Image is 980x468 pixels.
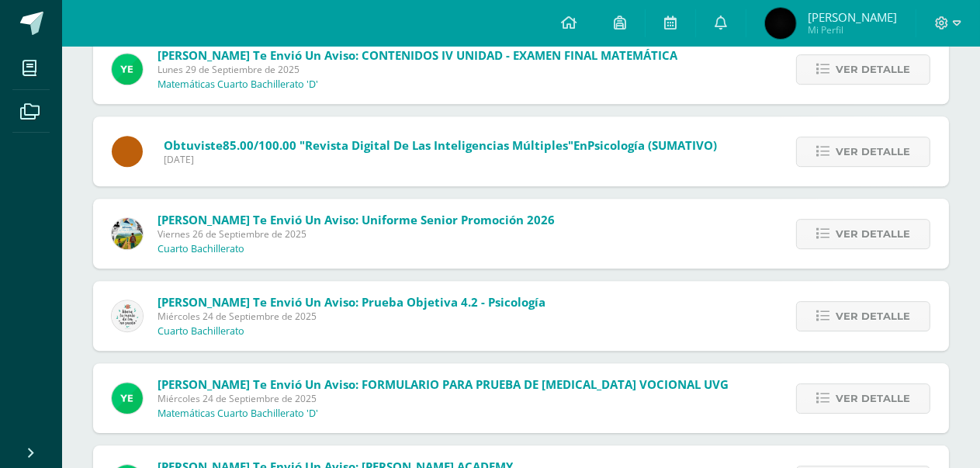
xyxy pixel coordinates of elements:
[836,384,910,413] span: Ver detalle
[112,54,143,85] img: fd93c6619258ae32e8e829e8701697bb.png
[765,8,796,39] img: fa3871fd5fcf21650d283b11100dd684.png
[158,392,729,405] span: Miércoles 24 de Septiembre de 2025
[112,300,143,331] img: 6d997b708352de6bfc4edc446c29d722.png
[158,407,318,420] p: Matemáticas Cuarto Bachillerato 'D'
[836,55,910,84] span: Ver detalle
[158,325,244,338] p: Cuarto Bachillerato
[158,376,729,392] span: [PERSON_NAME] te envió un aviso: FORMULARIO PARA PRUEBA DE [MEDICAL_DATA] VOCIONAL UVG
[158,243,244,255] p: Cuarto Bachillerato
[164,137,717,153] span: Obtuviste en
[164,153,717,166] span: [DATE]
[836,137,910,166] span: Ver detalle
[808,9,897,25] span: [PERSON_NAME]
[300,137,573,153] span: "Revista Digital de las Inteligencias Múltiples"
[836,302,910,331] span: Ver detalle
[158,63,677,76] span: Lunes 29 de Septiembre de 2025
[223,137,296,153] span: 85.00/100.00
[112,383,143,414] img: fd93c6619258ae32e8e829e8701697bb.png
[112,218,143,249] img: a257b9d1af4285118f73fe144f089b76.png
[587,137,717,153] span: Psicología (SUMATIVO)
[158,47,677,63] span: [PERSON_NAME] te envió un aviso: CONTENIDOS IV UNIDAD - EXAMEN FINAL MATEMÁTICA
[158,310,545,323] span: Miércoles 24 de Septiembre de 2025
[158,227,555,241] span: Viernes 26 de Septiembre de 2025
[158,78,318,91] p: Matemáticas Cuarto Bachillerato 'D'
[158,212,555,227] span: [PERSON_NAME] te envió un aviso: Uniforme Senior Promoción 2026
[808,23,897,36] span: Mi Perfil
[836,220,910,248] span: Ver detalle
[158,294,545,310] span: [PERSON_NAME] te envió un aviso: Prueba Objetiva 4.2 - Psicología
